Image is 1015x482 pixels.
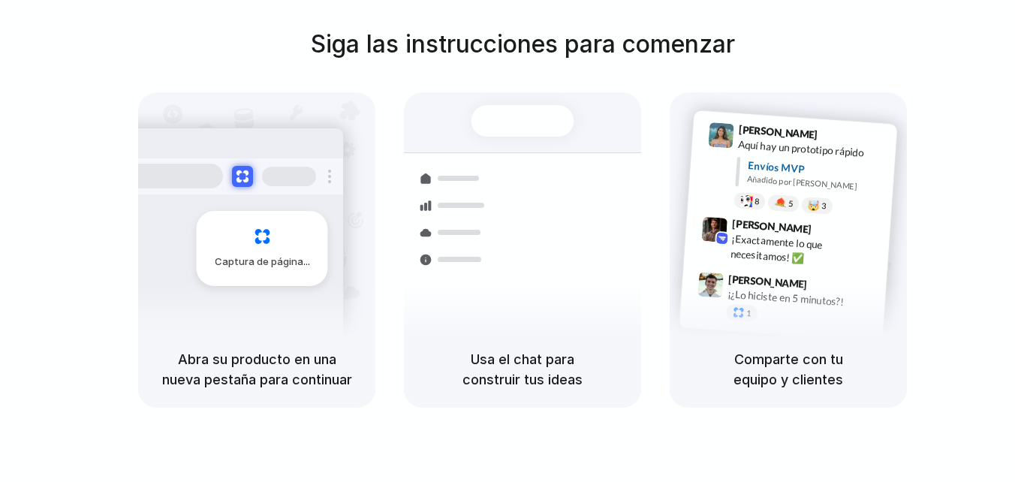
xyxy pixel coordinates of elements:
[738,137,888,162] div: Aquí hay un prototipo rápido
[688,349,889,390] h5: Comparte con tu equipo y clientes
[422,349,623,390] h5: Usa el chat para construir tus ideas
[748,158,887,182] div: Envíos MVP
[311,26,735,62] h1: Siga las instrucciones para comenzar
[807,200,820,211] div: 🤯
[747,173,885,194] div: Añadido por [PERSON_NAME]
[821,202,827,210] span: 3
[812,278,842,296] span: 9:47 AM
[746,309,751,318] span: 1
[730,230,881,270] div: ¡Exactamente lo que necesitamos! ✅
[816,222,847,240] span: 9:42 AM
[727,286,878,312] div: ¡¿Lo hiciste en 5 minutos?!
[822,128,853,146] span: 9:41 AM
[739,121,818,143] span: [PERSON_NAME]
[728,270,808,292] span: [PERSON_NAME]
[788,200,793,208] span: 5
[754,197,760,206] span: 8
[156,349,357,390] h5: Abra su producto en una nueva pestaña para continuar
[732,215,812,237] span: [PERSON_NAME]
[215,255,303,270] font: Captura de página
